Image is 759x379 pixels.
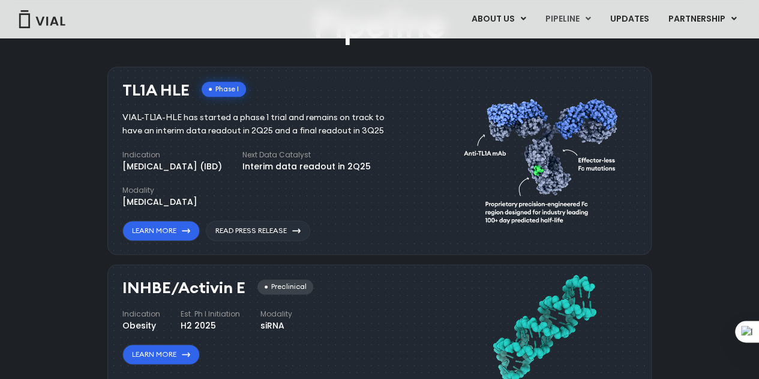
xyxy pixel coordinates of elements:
[122,220,200,241] a: Learn More
[242,150,371,160] h4: Next Data Catalyst
[181,309,240,320] h4: Est. Ph I Initiation
[202,82,246,97] div: Phase I
[122,150,222,160] h4: Indication
[601,9,658,29] a: UPDATES
[122,196,197,208] div: [MEDICAL_DATA]
[242,160,371,173] div: Interim data readout in 2Q25
[18,10,66,28] img: Vial Logo
[122,185,197,196] h4: Modality
[260,320,292,332] div: siRNA
[536,9,600,29] a: PIPELINEMenu Toggle
[181,320,240,332] div: H2 2025
[122,344,200,365] a: Learn More
[122,111,403,138] div: VIAL-TL1A-HLE has started a phase 1 trial and remains on track to have an interim data readout in...
[464,76,625,241] img: TL1A antibody diagram.
[659,9,746,29] a: PARTNERSHIPMenu Toggle
[122,279,245,297] h3: INHBE/Activin E
[122,82,190,99] h3: TL1A HLE
[122,320,160,332] div: Obesity
[257,279,313,294] div: Preclinical
[206,220,310,241] a: Read Press Release
[260,309,292,320] h4: Modality
[122,160,222,173] div: [MEDICAL_DATA] (IBD)
[462,9,535,29] a: ABOUT USMenu Toggle
[122,309,160,320] h4: Indication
